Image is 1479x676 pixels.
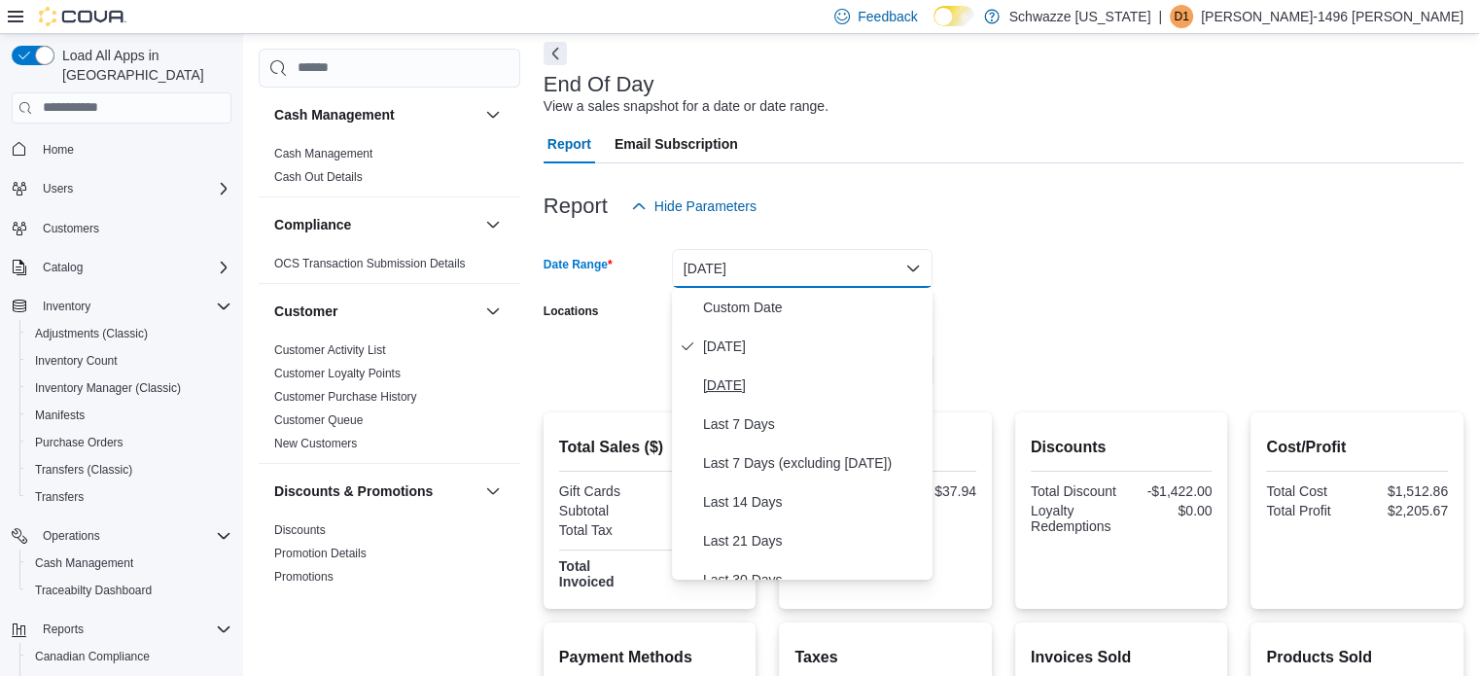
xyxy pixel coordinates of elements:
[27,485,91,509] a: Transfers
[27,645,231,668] span: Canadian Compliance
[43,142,74,158] span: Home
[544,303,599,319] label: Locations
[274,146,372,161] span: Cash Management
[27,376,231,400] span: Inventory Manager (Classic)
[4,522,239,550] button: Operations
[35,216,231,240] span: Customers
[1361,483,1448,499] div: $1,512.86
[27,551,231,575] span: Cash Management
[27,322,156,345] a: Adjustments (Classic)
[27,431,131,454] a: Purchase Orders
[259,252,520,283] div: Compliance
[19,456,239,483] button: Transfers (Classic)
[274,546,367,561] span: Promotion Details
[54,46,231,85] span: Load All Apps in [GEOGRAPHIC_DATA]
[703,335,925,358] span: [DATE]
[1158,5,1162,28] p: |
[35,618,231,641] span: Reports
[274,302,337,321] h3: Customer
[35,524,108,548] button: Operations
[19,402,239,429] button: Manifests
[481,213,505,236] button: Compliance
[27,404,92,427] a: Manifests
[19,429,239,456] button: Purchase Orders
[274,481,477,501] button: Discounts & Promotions
[547,125,591,163] span: Report
[274,256,466,271] span: OCS Transaction Submission Details
[35,295,98,318] button: Inventory
[35,256,90,279] button: Catalog
[35,137,231,161] span: Home
[703,296,925,319] span: Custom Date
[35,217,107,240] a: Customers
[274,390,417,404] a: Customer Purchase History
[274,412,363,428] span: Customer Queue
[35,177,231,200] span: Users
[19,347,239,374] button: Inventory Count
[274,522,326,538] span: Discounts
[1361,503,1448,518] div: $2,205.67
[1266,483,1353,499] div: Total Cost
[274,147,372,160] a: Cash Management
[27,579,231,602] span: Traceabilty Dashboard
[19,577,239,604] button: Traceabilty Dashboard
[35,435,123,450] span: Purchase Orders
[27,349,125,373] a: Inventory Count
[43,260,83,275] span: Catalog
[35,326,148,341] span: Adjustments (Classic)
[259,338,520,463] div: Customer
[1031,503,1117,534] div: Loyalty Redemptions
[933,26,934,27] span: Dark Mode
[274,367,401,380] a: Customer Loyalty Points
[27,485,231,509] span: Transfers
[559,483,646,499] div: Gift Cards
[1031,646,1213,669] h2: Invoices Sold
[274,436,357,451] span: New Customers
[1125,503,1212,518] div: $0.00
[1266,646,1448,669] h2: Products Sold
[27,322,231,345] span: Adjustments (Classic)
[274,215,477,234] button: Compliance
[35,618,91,641] button: Reports
[274,437,357,450] a: New Customers
[1170,5,1193,28] div: Danny-1496 Moreno
[1009,5,1151,28] p: Schwazze [US_STATE]
[1266,503,1353,518] div: Total Profit
[27,431,231,454] span: Purchase Orders
[653,483,740,499] div: $0.00
[890,483,976,499] div: $37.94
[27,376,189,400] a: Inventory Manager (Classic)
[672,288,933,580] div: Select listbox
[259,142,520,196] div: Cash Management
[544,73,654,96] h3: End Of Day
[858,7,917,26] span: Feedback
[27,579,159,602] a: Traceabilty Dashboard
[43,622,84,637] span: Reports
[274,342,386,358] span: Customer Activity List
[653,503,740,518] div: $3,718.53
[544,96,828,117] div: View a sales snapshot for a date or date range.
[274,389,417,405] span: Customer Purchase History
[27,458,140,481] a: Transfers (Classic)
[623,187,764,226] button: Hide Parameters
[35,555,133,571] span: Cash Management
[27,349,231,373] span: Inventory Count
[544,257,613,272] label: Date Range
[27,645,158,668] a: Canadian Compliance
[43,221,99,236] span: Customers
[19,374,239,402] button: Inventory Manager (Classic)
[274,215,351,234] h3: Compliance
[35,524,231,548] span: Operations
[35,649,150,664] span: Canadian Compliance
[559,503,646,518] div: Subtotal
[35,138,82,161] a: Home
[35,177,81,200] button: Users
[1201,5,1463,28] p: [PERSON_NAME]-1496 [PERSON_NAME]
[703,412,925,436] span: Last 7 Days
[274,570,334,584] a: Promotions
[4,214,239,242] button: Customers
[559,646,741,669] h2: Payment Methods
[274,170,363,184] a: Cash Out Details
[654,196,757,216] span: Hide Parameters
[27,404,231,427] span: Manifests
